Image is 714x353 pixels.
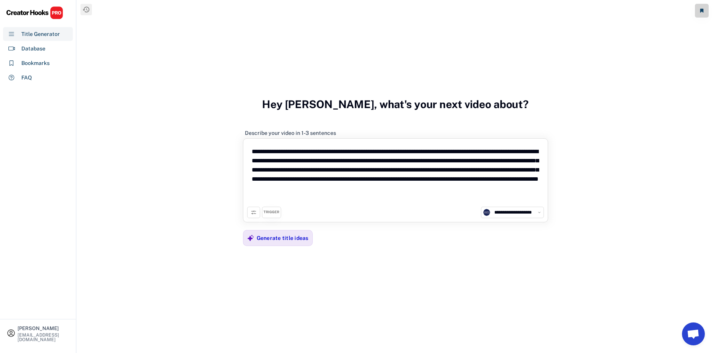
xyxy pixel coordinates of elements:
div: FAQ [21,74,32,82]
img: channels4_profile.jpg [483,209,490,216]
div: Title Generator [21,30,60,38]
div: Generate title ideas [257,235,309,241]
div: [PERSON_NAME] [18,326,69,331]
div: [EMAIL_ADDRESS][DOMAIN_NAME] [18,333,69,342]
div: Bookmarks [21,59,50,67]
div: TRIGGER [264,210,279,215]
div: Describe your video in 1-3 sentences [245,130,336,136]
h3: Hey [PERSON_NAME], what's your next video about? [262,90,529,119]
a: Open chat [682,322,705,345]
div: Database [21,45,45,53]
img: CHPRO%20Logo.svg [6,6,63,19]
